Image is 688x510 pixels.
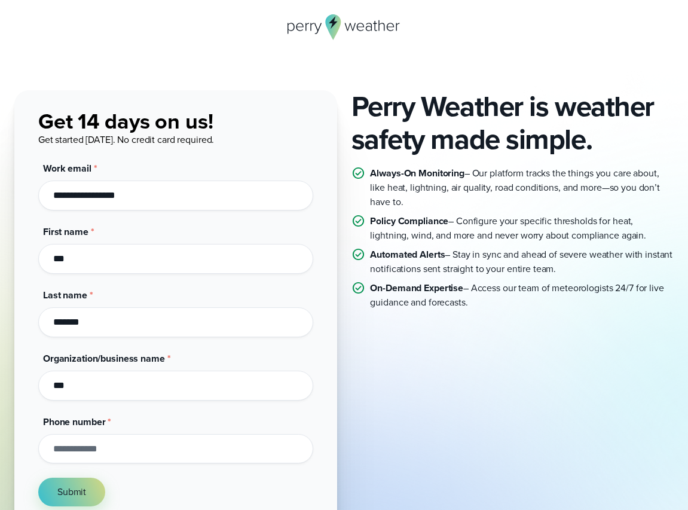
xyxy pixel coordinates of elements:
[38,478,105,506] button: Submit
[370,214,674,243] p: – Configure your specific thresholds for heat, lightning, wind, and more and never worry about co...
[370,248,674,276] p: – Stay in sync and ahead of severe weather with instant notifications sent straight to your entir...
[43,225,88,239] span: First name
[370,281,463,295] strong: On-Demand Expertise
[43,288,87,302] span: Last name
[38,105,213,137] span: Get 14 days on us!
[370,166,464,180] strong: Always-On Monitoring
[43,415,105,429] span: Phone number
[370,248,445,261] strong: Automated Alerts
[38,133,214,146] span: Get started [DATE]. No credit card required.
[57,485,86,499] span: Submit
[351,90,674,157] h2: Perry Weather is weather safety made simple.
[370,281,674,310] p: – Access our team of meteorologists 24/7 for live guidance and forecasts.
[370,214,448,228] strong: Policy Compliance
[43,352,165,365] span: Organization/business name
[370,166,674,209] p: – Our platform tracks the things you care about, like heat, lightning, air quality, road conditio...
[43,161,91,175] span: Work email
